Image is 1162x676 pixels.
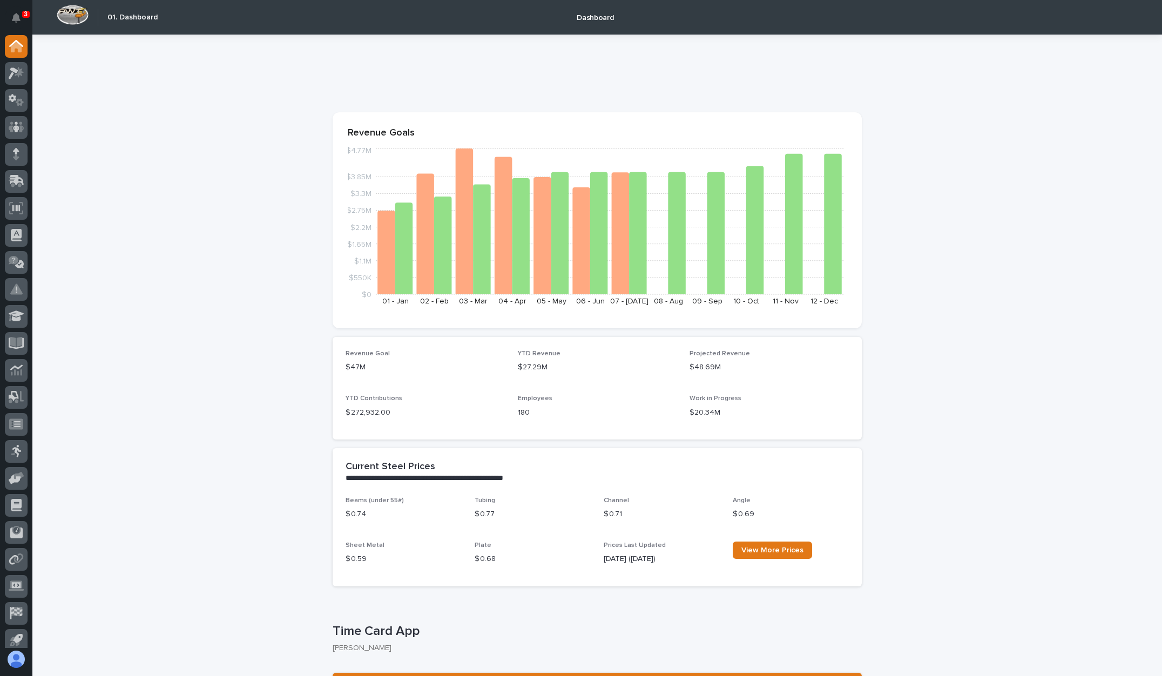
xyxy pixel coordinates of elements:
[347,207,371,214] tspan: $2.75M
[498,298,526,305] text: 04 - Apr
[518,407,677,418] p: 180
[690,362,849,373] p: $48.69M
[348,127,847,139] p: Revenue Goals
[690,395,741,402] span: Work in Progress
[349,274,371,281] tspan: $550K
[733,509,849,520] p: $ 0.69
[773,298,799,305] text: 11 - Nov
[604,553,720,565] p: [DATE] ([DATE])
[420,298,449,305] text: 02 - Feb
[733,298,759,305] text: 10 - Oct
[518,350,560,357] span: YTD Revenue
[347,240,371,248] tspan: $1.65M
[537,298,566,305] text: 05 - May
[13,13,28,30] div: Notifications3
[346,173,371,181] tspan: $3.85M
[24,10,28,18] p: 3
[604,542,666,549] span: Prices Last Updated
[604,497,629,504] span: Channel
[475,509,591,520] p: $ 0.77
[5,6,28,29] button: Notifications
[333,624,857,639] p: Time Card App
[346,461,435,473] h2: Current Steel Prices
[475,497,495,504] span: Tubing
[475,553,591,565] p: $ 0.68
[350,224,371,231] tspan: $2.2M
[107,13,158,22] h2: 01. Dashboard
[576,298,605,305] text: 06 - Jun
[354,257,371,265] tspan: $1.1M
[346,350,390,357] span: Revenue Goal
[346,395,402,402] span: YTD Contributions
[346,553,462,565] p: $ 0.59
[518,395,552,402] span: Employees
[333,644,853,653] p: [PERSON_NAME]
[346,497,404,504] span: Beams (under 55#)
[346,542,384,549] span: Sheet Metal
[459,298,488,305] text: 03 - Mar
[733,497,751,504] span: Angle
[362,291,371,299] tspan: $0
[57,5,89,25] img: Workspace Logo
[346,509,462,520] p: $ 0.74
[604,509,720,520] p: $ 0.71
[346,407,505,418] p: $ 272,932.00
[692,298,722,305] text: 09 - Sep
[346,362,505,373] p: $47M
[654,298,683,305] text: 08 - Aug
[810,298,838,305] text: 12 - Dec
[475,542,491,549] span: Plate
[382,298,409,305] text: 01 - Jan
[690,350,750,357] span: Projected Revenue
[610,298,648,305] text: 07 - [DATE]
[690,407,849,418] p: $20.34M
[733,542,812,559] a: View More Prices
[350,190,371,198] tspan: $3.3M
[346,147,371,154] tspan: $4.77M
[5,648,28,671] button: users-avatar
[741,546,803,554] span: View More Prices
[518,362,677,373] p: $27.29M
